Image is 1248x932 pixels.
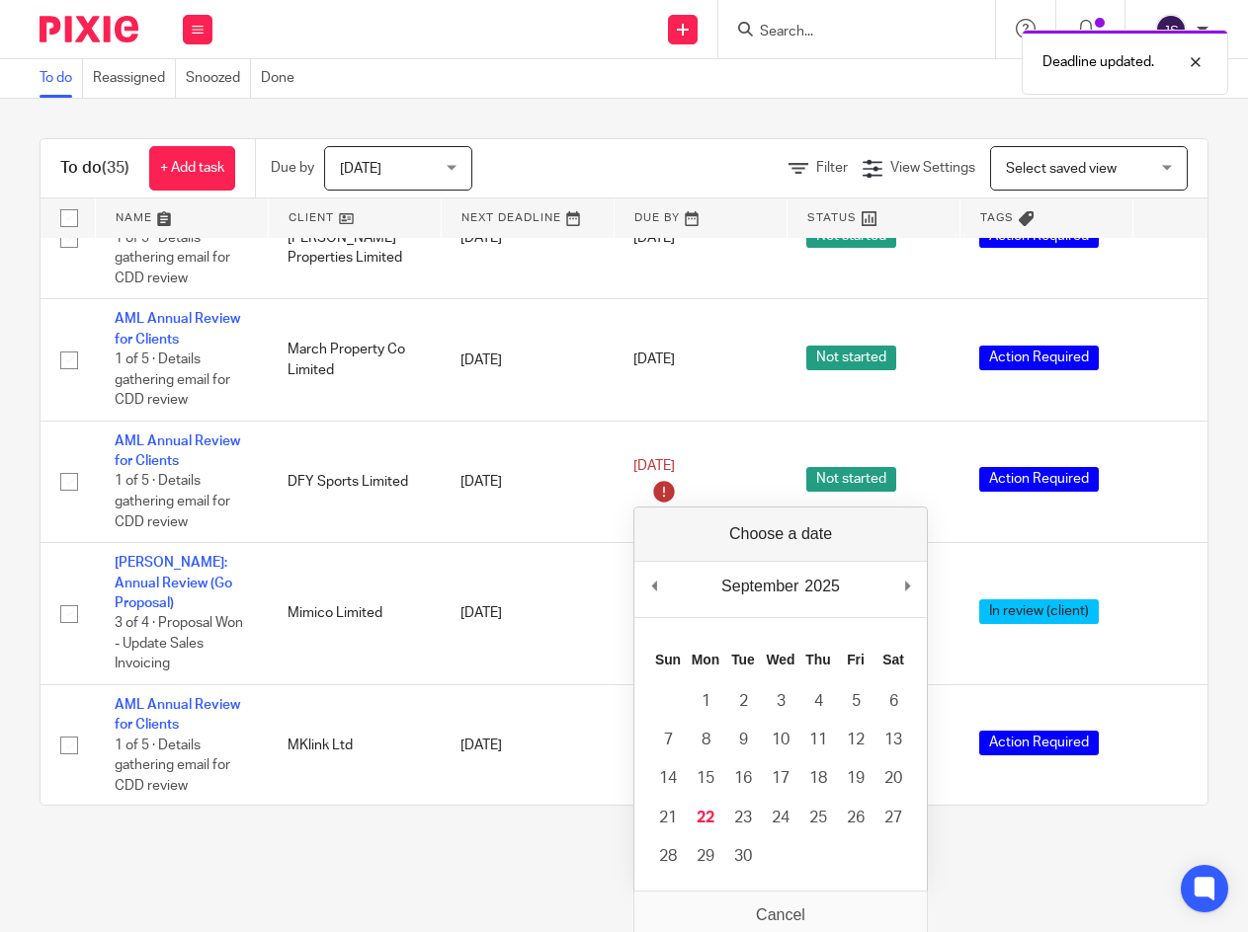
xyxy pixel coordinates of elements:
[102,160,129,176] span: (35)
[837,682,874,721] button: 5
[633,459,675,473] span: [DATE]
[874,682,912,721] button: 6
[633,231,675,245] span: [DATE]
[837,799,874,837] button: 26
[724,721,762,759] button: 9
[149,146,235,191] a: + Add task
[441,684,614,806] td: [DATE]
[268,684,441,806] td: MKlink Ltd
[979,346,1099,370] span: Action Required
[649,799,687,837] button: 21
[799,721,837,759] button: 11
[762,682,799,721] button: 3
[799,682,837,721] button: 4
[806,346,896,370] span: Not started
[115,434,240,468] a: AML Annual Review for Clients
[979,467,1099,492] span: Action Required
[837,759,874,798] button: 19
[766,652,794,667] abbr: Wednesday
[441,178,614,299] td: [DATE]
[731,652,755,667] abbr: Tuesday
[724,759,762,798] button: 16
[441,543,614,685] td: [DATE]
[115,312,240,346] a: AML Annual Review for Clients
[837,721,874,759] button: 12
[633,353,675,367] span: [DATE]
[874,721,912,759] button: 13
[40,59,83,98] a: To do
[805,652,830,667] abbr: Thursday
[724,682,762,721] button: 2
[268,421,441,542] td: DFY Sports Limited
[649,837,687,876] button: 28
[687,682,724,721] button: 1
[40,16,138,42] img: Pixie
[115,738,230,793] span: 1 of 5 · Details gathering email for CDD review
[692,652,719,667] abbr: Monday
[115,231,230,285] span: 1 of 5 · Details gathering email for CDD review
[799,759,837,798] button: 18
[115,698,240,732] a: AML Annual Review for Clients
[687,759,724,798] button: 15
[1006,162,1117,176] span: Select saved view
[1042,52,1154,72] p: Deadline updated.
[441,421,614,542] td: [DATE]
[979,599,1099,624] span: In review (client)
[718,572,801,601] div: September
[115,616,243,670] span: 3 of 4 · Proposal Won - Update Sales Invoicing
[268,543,441,685] td: Mimico Limited
[799,799,837,837] button: 25
[655,652,681,667] abbr: Sunday
[980,212,1014,223] span: Tags
[115,556,232,610] a: [PERSON_NAME]: Annual Review (Go Proposal)
[724,799,762,837] button: 23
[441,299,614,421] td: [DATE]
[649,721,687,759] button: 7
[687,799,724,837] button: 22
[649,759,687,798] button: 14
[806,467,896,492] span: Not started
[261,59,304,98] a: Done
[874,759,912,798] button: 20
[762,759,799,798] button: 17
[60,158,129,179] h1: To do
[724,837,762,876] button: 30
[762,721,799,759] button: 10
[874,799,912,837] button: 27
[186,59,251,98] a: Snoozed
[801,572,843,601] div: 2025
[890,161,975,175] span: View Settings
[115,352,230,407] span: 1 of 5 · Details gathering email for CDD review
[268,299,441,421] td: March Property Co Limited
[897,572,917,601] button: Next Month
[115,475,230,529] span: 1 of 5 · Details gathering email for CDD review
[882,652,904,667] abbr: Saturday
[762,799,799,837] button: 24
[644,572,664,601] button: Previous Month
[340,162,381,176] span: [DATE]
[93,59,176,98] a: Reassigned
[271,158,314,178] p: Due by
[816,161,848,175] span: Filter
[268,178,441,299] td: [PERSON_NAME] [PERSON_NAME] Properties Limited
[1155,14,1187,45] img: svg%3E
[687,837,724,876] button: 29
[979,731,1099,755] span: Action Required
[687,721,724,759] button: 8
[847,652,865,667] abbr: Friday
